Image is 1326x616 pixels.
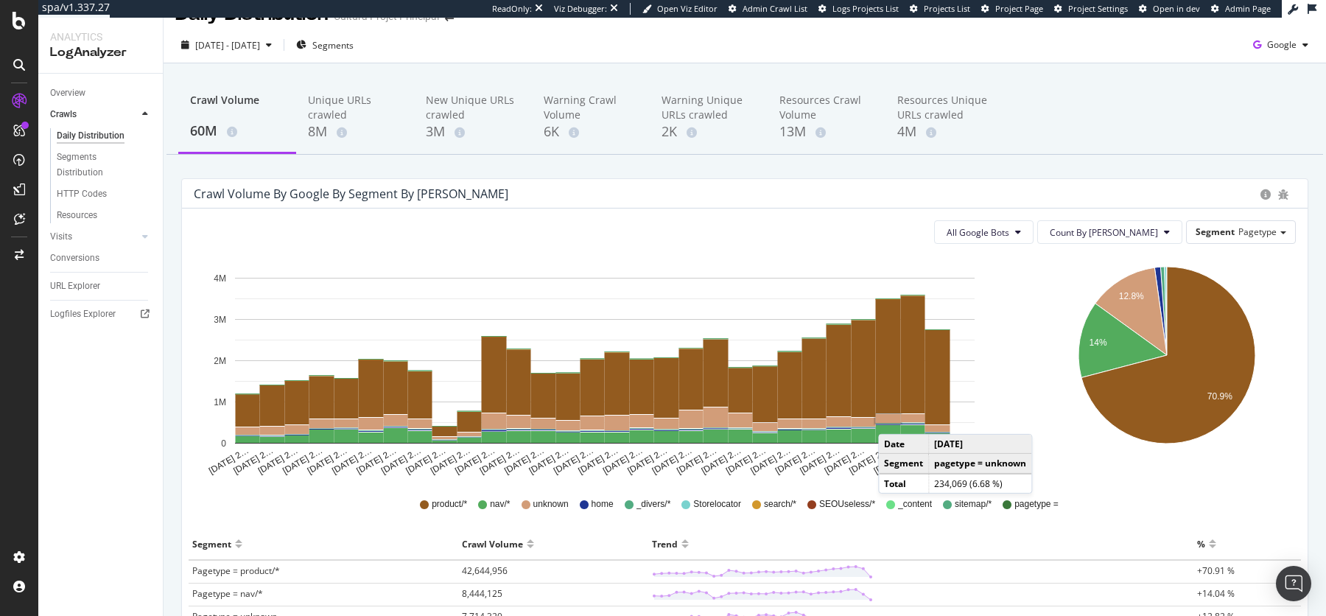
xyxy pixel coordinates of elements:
[50,107,138,122] a: Crawls
[1054,3,1128,15] a: Project Settings
[819,498,875,511] span: SEOUseless/*
[729,3,807,15] a: Admin Crawl List
[662,93,756,122] div: Warning Unique URLs crawled
[1037,256,1297,477] svg: A chart.
[57,186,107,202] div: HTTP Codes
[879,435,929,454] td: Date
[50,29,151,44] div: Analytics
[898,498,932,511] span: _content
[192,587,263,600] span: Pagetype = nav/*
[50,279,100,294] div: URL Explorer
[981,3,1043,15] a: Project Page
[1225,3,1271,14] span: Admin Page
[693,498,741,511] span: Storelocator
[1197,587,1235,600] span: +14.04 %
[955,498,992,511] span: sitemap/*
[50,307,116,322] div: Logfiles Explorer
[462,532,523,556] div: Crawl Volume
[214,315,226,325] text: 3M
[657,3,718,14] span: Open Viz Editor
[1197,532,1205,556] div: %
[879,454,929,474] td: Segment
[221,438,226,449] text: 0
[924,3,970,14] span: Projects List
[897,122,992,141] div: 4M
[50,307,152,322] a: Logfiles Explorer
[50,251,152,266] a: Conversions
[1267,38,1297,51] span: Google
[50,107,77,122] div: Crawls
[779,93,874,122] div: Resources Crawl Volume
[544,122,638,141] div: 6K
[652,532,678,556] div: Trend
[57,128,124,144] div: Daily Distribution
[879,473,929,492] td: Total
[308,122,402,141] div: 8M
[642,3,718,15] a: Open Viz Editor
[214,397,226,407] text: 1M
[175,33,278,57] button: [DATE] - [DATE]
[554,3,607,15] div: Viz Debugger:
[764,498,796,511] span: search/*
[636,498,671,511] span: _divers/*
[743,3,807,14] span: Admin Crawl List
[929,454,1032,474] td: pagetype = unknown
[592,498,614,511] span: home
[1276,566,1311,601] div: Open Intercom Messenger
[934,220,1034,244] button: All Google Bots
[194,256,1015,477] svg: A chart.
[1153,3,1200,14] span: Open in dev
[929,473,1032,492] td: 234,069 (6.68 %)
[1211,3,1271,15] a: Admin Page
[192,564,280,577] span: Pagetype = product/*
[1207,391,1232,402] text: 70.9%
[1196,225,1235,238] span: Segment
[1050,226,1158,239] span: Count By Day
[57,150,138,181] div: Segments Distribution
[195,39,260,52] span: [DATE] - [DATE]
[432,498,467,511] span: product/*
[426,122,520,141] div: 3M
[1139,3,1200,15] a: Open in dev
[57,186,152,202] a: HTTP Codes
[190,122,284,141] div: 60M
[290,33,359,57] button: Segments
[1278,189,1288,200] div: bug
[1197,564,1235,577] span: +70.91 %
[1068,3,1128,14] span: Project Settings
[57,208,97,223] div: Resources
[192,532,231,556] div: Segment
[1260,189,1271,200] div: circle-info
[462,564,508,577] span: 42,644,956
[214,356,226,366] text: 2M
[194,186,508,201] div: Crawl Volume by google by Segment by [PERSON_NAME]
[947,226,1009,239] span: All Google Bots
[832,3,899,14] span: Logs Projects List
[50,251,99,266] div: Conversions
[662,122,756,141] div: 2K
[50,85,152,101] a: Overview
[57,128,152,144] a: Daily Distribution
[50,229,72,245] div: Visits
[779,122,874,141] div: 13M
[533,498,569,511] span: unknown
[308,93,402,122] div: Unique URLs crawled
[1238,225,1277,238] span: Pagetype
[910,3,970,15] a: Projects List
[1014,498,1059,511] span: pagetype =
[929,435,1032,454] td: [DATE]
[50,44,151,61] div: LogAnalyzer
[1118,291,1143,301] text: 12.8%
[1037,220,1182,244] button: Count By [PERSON_NAME]
[426,93,520,122] div: New Unique URLs crawled
[492,3,532,15] div: ReadOnly:
[214,273,226,284] text: 4M
[490,498,510,511] span: nav/*
[1089,337,1106,348] text: 14%
[1247,33,1314,57] button: Google
[190,93,284,121] div: Crawl Volume
[57,150,152,181] a: Segments Distribution
[897,93,992,122] div: Resources Unique URLs crawled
